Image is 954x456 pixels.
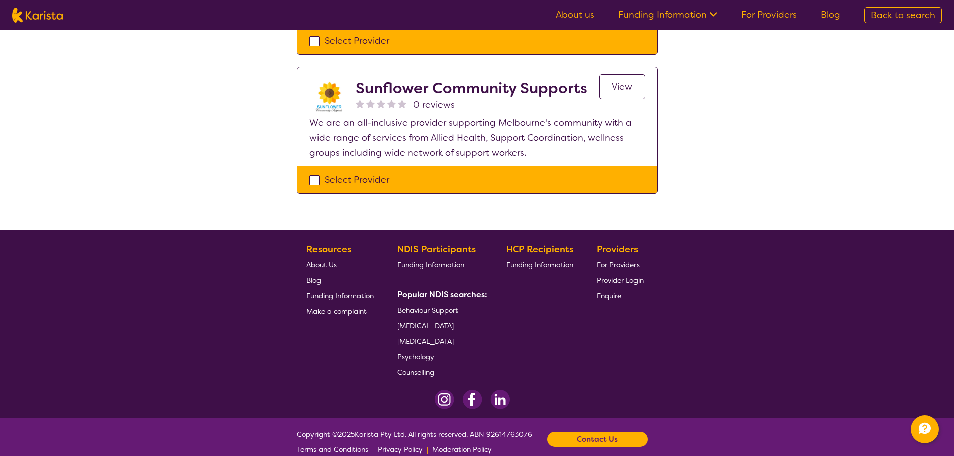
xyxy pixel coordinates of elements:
span: Behaviour Support [397,306,458,315]
img: nonereviewstar [356,99,364,108]
span: About Us [306,260,337,269]
span: View [612,81,632,93]
span: Funding Information [397,260,464,269]
span: Funding Information [506,260,573,269]
span: Psychology [397,352,434,361]
span: Funding Information [306,291,374,300]
span: Enquire [597,291,621,300]
a: [MEDICAL_DATA] [397,333,483,349]
a: Funding Information [306,288,374,303]
a: For Providers [741,9,797,21]
span: Make a complaint [306,307,367,316]
a: Blog [306,272,374,288]
span: Moderation Policy [432,445,492,454]
a: Funding Information [506,257,573,272]
img: nonereviewstar [366,99,375,108]
a: Back to search [864,7,942,23]
a: For Providers [597,257,644,272]
a: Psychology [397,349,483,364]
span: [MEDICAL_DATA] [397,321,454,330]
img: nonereviewstar [377,99,385,108]
b: Providers [597,243,638,255]
span: Counselling [397,368,434,377]
img: nonereviewstar [398,99,406,108]
a: Counselling [397,364,483,380]
a: Behaviour Support [397,302,483,318]
b: NDIS Participants [397,243,476,255]
span: Terms and Conditions [297,445,368,454]
b: Popular NDIS searches: [397,289,487,300]
a: View [599,74,645,99]
a: Make a complaint [306,303,374,319]
a: [MEDICAL_DATA] [397,318,483,333]
b: HCP Recipients [506,243,573,255]
img: Karista logo [12,8,63,23]
img: nonereviewstar [387,99,396,108]
a: Blog [821,9,840,21]
span: Blog [306,276,321,285]
span: Back to search [871,9,935,21]
span: For Providers [597,260,640,269]
a: Funding Information [618,9,717,21]
h2: Sunflower Community Supports [356,79,587,97]
a: About us [556,9,594,21]
a: About Us [306,257,374,272]
span: [MEDICAL_DATA] [397,337,454,346]
a: Provider Login [597,272,644,288]
b: Resources [306,243,351,255]
a: Enquire [597,288,644,303]
span: 0 reviews [413,97,455,112]
span: Privacy Policy [378,445,423,454]
a: Funding Information [397,257,483,272]
img: Instagram [435,390,454,409]
img: Facebook [462,390,482,409]
span: Provider Login [597,276,644,285]
img: LinkedIn [490,390,510,409]
p: We are an all-inclusive provider supporting Melbourne's community with a wide range of services f... [309,115,645,160]
img: qrkjt2v99mdmpnqq3bcx.jpg [309,79,350,115]
button: Channel Menu [911,415,939,443]
b: Contact Us [577,432,618,447]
